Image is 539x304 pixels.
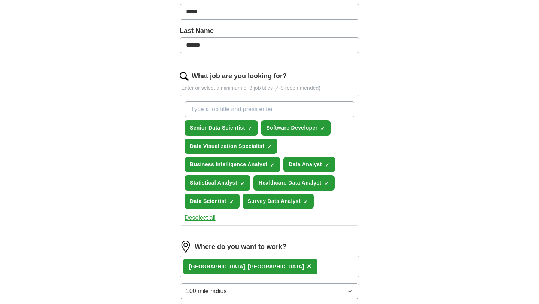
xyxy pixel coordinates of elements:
span: Healthcare Data Analyst [259,179,322,187]
button: Survey Data Analyst✓ [243,194,314,209]
input: Type a job title and press enter [185,101,354,117]
span: Statistical Analyst [190,179,237,187]
span: ✓ [304,199,308,205]
span: Data Scientist [190,197,226,205]
button: Senior Data Scientist✓ [185,120,258,136]
span: Data Analyst [289,161,322,168]
button: Deselect all [185,213,216,222]
img: search.png [180,72,189,81]
p: Enter or select a minimum of 3 job titles (4-8 recommended) [180,84,359,92]
button: Business Intelligence Analyst✓ [185,157,280,172]
strong: [GEOGRAPHIC_DATA] [189,264,245,270]
span: 100 mile radius [186,287,227,296]
span: ✓ [325,180,329,186]
span: ✓ [325,162,329,168]
span: ✓ [240,180,245,186]
button: Data Analyst✓ [283,157,335,172]
button: Software Developer✓ [261,120,331,136]
span: Business Intelligence Analyst [190,161,267,168]
span: Data Visualization Specialist [190,142,264,150]
span: ✓ [320,125,325,131]
button: Data Scientist✓ [185,194,240,209]
button: 100 mile radius [180,283,359,299]
span: Software Developer [266,124,317,132]
button: Healthcare Data Analyst✓ [253,175,335,191]
button: Data Visualization Specialist✓ [185,139,277,154]
img: location.png [180,241,192,253]
button: × [307,261,311,272]
label: What job are you looking for? [192,71,287,81]
span: ✓ [270,162,275,168]
span: ✓ [248,125,252,131]
button: Statistical Analyst✓ [185,175,250,191]
span: × [307,262,311,270]
span: ✓ [229,199,234,205]
span: ✓ [267,144,272,150]
span: Senior Data Scientist [190,124,245,132]
span: Survey Data Analyst [248,197,301,205]
label: Where do you want to work? [195,242,286,252]
div: , [GEOGRAPHIC_DATA] [189,263,304,271]
label: Last Name [180,26,359,36]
